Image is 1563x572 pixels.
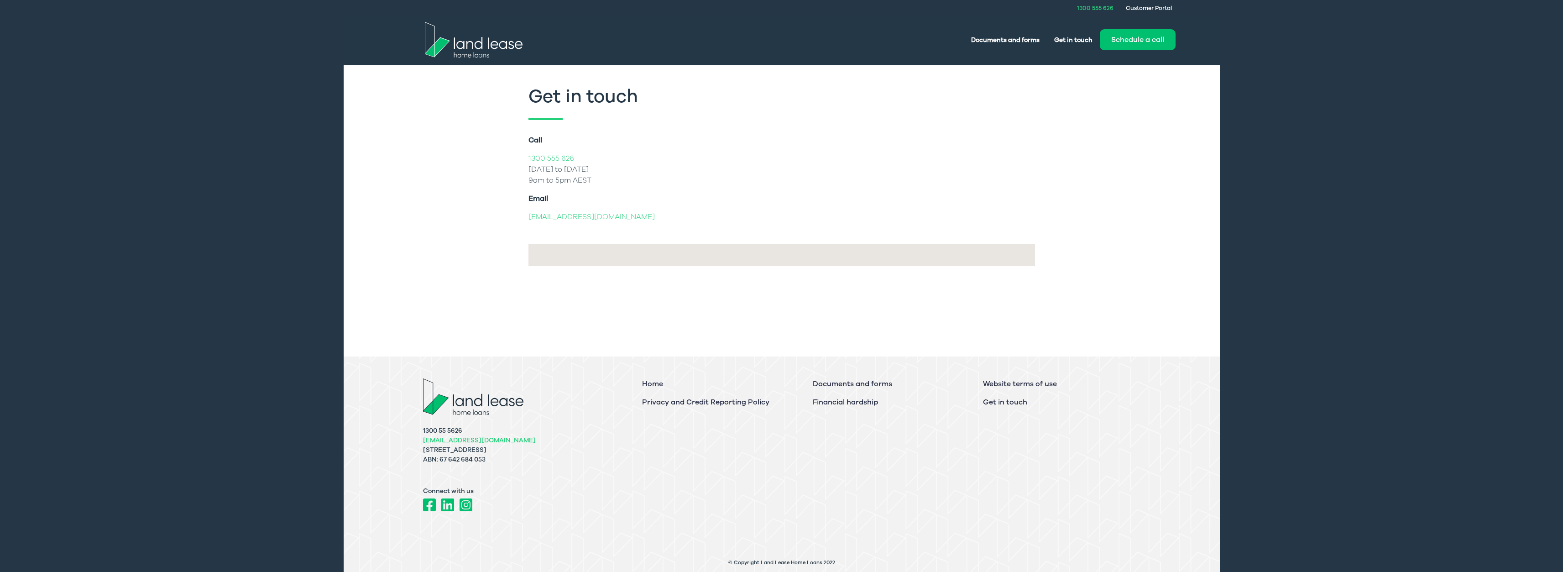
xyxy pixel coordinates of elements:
iframe: Customer reviews powered by Trustpilot [528,288,1035,357]
p: [STREET_ADDRESS] [423,445,628,455]
a: Website terms of use [983,379,1057,389]
a: Customer Portal [1126,4,1172,12]
img: Land Lease Home Loans [425,22,523,58]
a: [EMAIL_ADDRESS][DOMAIN_NAME] [528,212,655,222]
a: Privacy and Credit Reporting Policy [642,397,769,407]
a: 1300 555 626 [528,153,574,163]
small: © Copyright Land Lease Home Loans 2022 [728,559,835,566]
p: ABN: 67 642 684 053 [423,455,628,464]
h2: Get in touch [528,87,1035,120]
a: Get in touch [983,397,1027,407]
button: Schedule a call [1100,29,1176,50]
a: Documents and forms [964,31,1047,48]
a: 1300 555 626 [1077,4,1113,12]
p: [DATE] to [DATE] 9am to 5pm AEST [528,153,1035,186]
p: 1300 55 5626 [423,426,628,436]
p: Connect with us [423,486,628,496]
strong: Email [528,194,548,204]
a: Financial hardship [813,397,878,407]
a: Get in touch [1047,31,1100,48]
a: Home [642,379,663,389]
a: [EMAIL_ADDRESS][DOMAIN_NAME] [423,436,536,445]
img: Land Lease Home Loans [423,378,523,415]
a: Documents and forms [813,379,892,389]
strong: Call [528,135,542,145]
